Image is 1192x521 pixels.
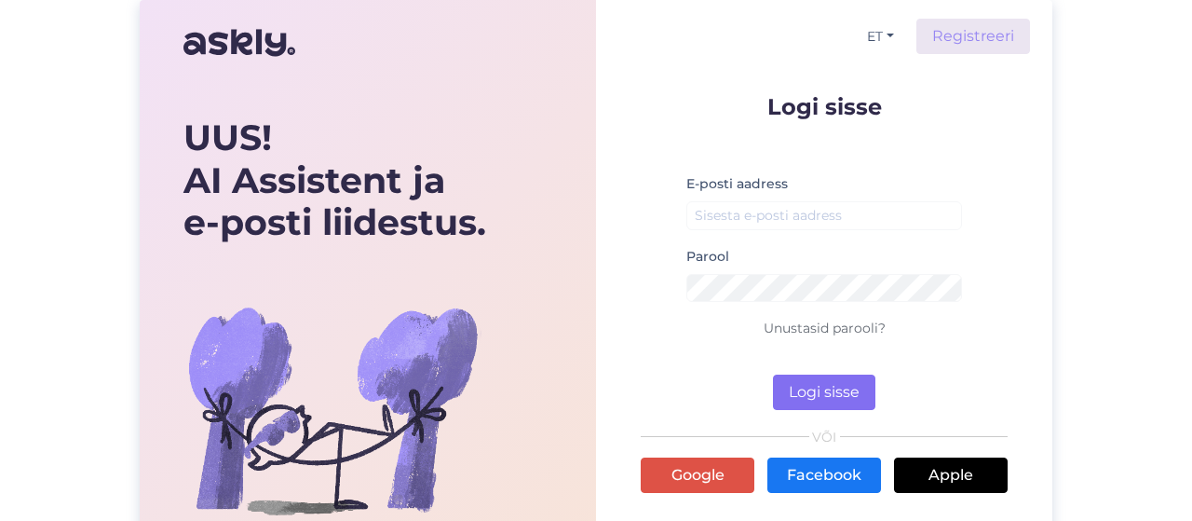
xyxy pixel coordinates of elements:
[686,174,788,194] label: E-posti aadress
[860,23,901,50] button: ET
[641,458,754,493] a: Google
[773,375,875,410] button: Logi sisse
[764,320,886,336] a: Unustasid parooli?
[686,201,962,230] input: Sisesta e-posti aadress
[767,458,881,493] a: Facebook
[686,247,729,267] label: Parool
[641,95,1008,118] p: Logi sisse
[183,117,493,244] div: UUS! AI Assistent ja e-posti liidestus.
[916,19,1030,54] a: Registreeri
[183,21,295,65] img: Askly
[809,431,840,444] span: VÕI
[894,458,1008,493] a: Apple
